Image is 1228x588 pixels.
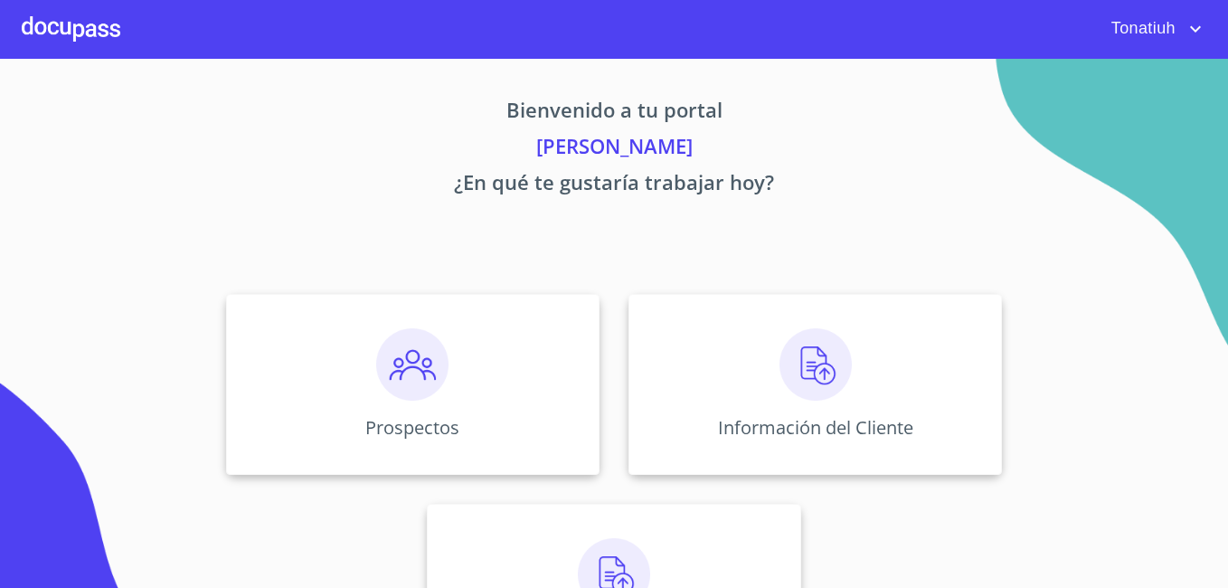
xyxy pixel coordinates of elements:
p: Información del Cliente [718,415,913,440]
p: Prospectos [365,415,459,440]
img: prospectos.png [376,328,449,401]
p: ¿En qué te gustaría trabajar hoy? [57,167,1171,204]
p: [PERSON_NAME] [57,131,1171,167]
img: carga.png [779,328,852,401]
span: Tonatiuh [1098,14,1185,43]
p: Bienvenido a tu portal [57,95,1171,131]
button: account of current user [1098,14,1206,43]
